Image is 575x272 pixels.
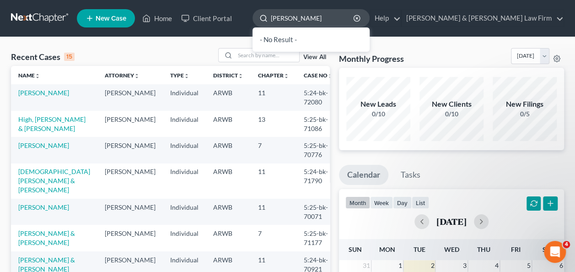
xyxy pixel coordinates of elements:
input: Search by name... [235,49,299,62]
span: Mon [379,245,395,253]
a: Help [370,10,401,27]
td: 5:25-bk-71086 [296,111,340,137]
td: [PERSON_NAME] [97,84,163,110]
td: [PERSON_NAME] [97,225,163,251]
a: Calendar [339,165,388,185]
a: [PERSON_NAME] [18,89,69,97]
td: Individual [163,84,206,110]
td: ARWB [206,199,251,225]
h2: [DATE] [436,217,467,226]
a: Case Nounfold_more [304,72,333,79]
a: View All [303,54,326,60]
i: unfold_more [134,73,140,79]
button: day [393,196,412,209]
span: Fri [511,245,521,253]
td: 5:25-bk-71177 [296,225,340,251]
span: Thu [477,245,490,253]
span: 1 [398,260,403,271]
td: Individual [163,111,206,137]
div: 0/10 [419,109,484,119]
span: 2 [430,260,435,271]
a: [PERSON_NAME] & [PERSON_NAME] Law Firm [402,10,564,27]
td: ARWB [206,225,251,251]
td: Individual [163,137,206,163]
td: 11 [251,163,296,199]
td: [PERSON_NAME] [97,199,163,225]
td: [PERSON_NAME] [97,163,163,199]
td: ARWB [206,111,251,137]
a: Attorneyunfold_more [105,72,140,79]
a: Tasks [392,165,429,185]
td: ARWB [206,163,251,199]
div: 15 [64,53,75,61]
td: ARWB [206,84,251,110]
i: unfold_more [184,73,189,79]
span: Wed [444,245,459,253]
td: 5:24-bk-71790 [296,163,340,199]
td: 11 [251,199,296,225]
span: Sat [542,245,554,253]
td: 11 [251,84,296,110]
span: New Case [96,15,126,22]
a: Nameunfold_more [18,72,40,79]
td: Individual [163,225,206,251]
span: Tue [414,245,425,253]
a: Districtunfold_more [213,72,243,79]
td: [PERSON_NAME] [97,137,163,163]
span: 3 [462,260,468,271]
td: 7 [251,137,296,163]
td: 5:25-bk-70071 [296,199,340,225]
i: unfold_more [284,73,289,79]
h3: Monthly Progress [339,53,404,64]
a: [PERSON_NAME] [18,203,69,211]
i: unfold_more [328,73,333,79]
td: 13 [251,111,296,137]
span: 31 [362,260,371,271]
div: Recent Cases [11,51,75,62]
a: [PERSON_NAME] [18,141,69,149]
a: [PERSON_NAME] & [PERSON_NAME] [18,229,75,246]
div: New Clients [419,99,484,109]
a: Client Portal [177,10,236,27]
input: Search by name... [271,10,355,27]
div: 0/10 [346,109,410,119]
i: unfold_more [238,73,243,79]
button: month [345,196,370,209]
a: High, [PERSON_NAME] & [PERSON_NAME] [18,115,86,132]
td: ARWB [206,137,251,163]
span: 4 [494,260,500,271]
div: 0/5 [493,109,557,119]
div: New Leads [346,99,410,109]
td: 5:24-bk-72080 [296,84,340,110]
span: 4 [563,241,570,248]
a: Chapterunfold_more [258,72,289,79]
div: - No Result - [253,27,370,52]
td: Individual [163,163,206,199]
span: 6 [559,260,564,271]
td: [PERSON_NAME] [97,111,163,137]
button: list [412,196,429,209]
iframe: Intercom live chat [544,241,566,263]
span: Sun [349,245,362,253]
td: Individual [163,199,206,225]
a: Typeunfold_more [170,72,189,79]
a: Home [138,10,177,27]
i: unfold_more [35,73,40,79]
div: New Filings [493,99,557,109]
button: week [370,196,393,209]
td: 5:25-bk-70776 [296,137,340,163]
td: 7 [251,225,296,251]
a: [DEMOGRAPHIC_DATA][PERSON_NAME] & [PERSON_NAME] [18,168,90,194]
span: 5 [526,260,532,271]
